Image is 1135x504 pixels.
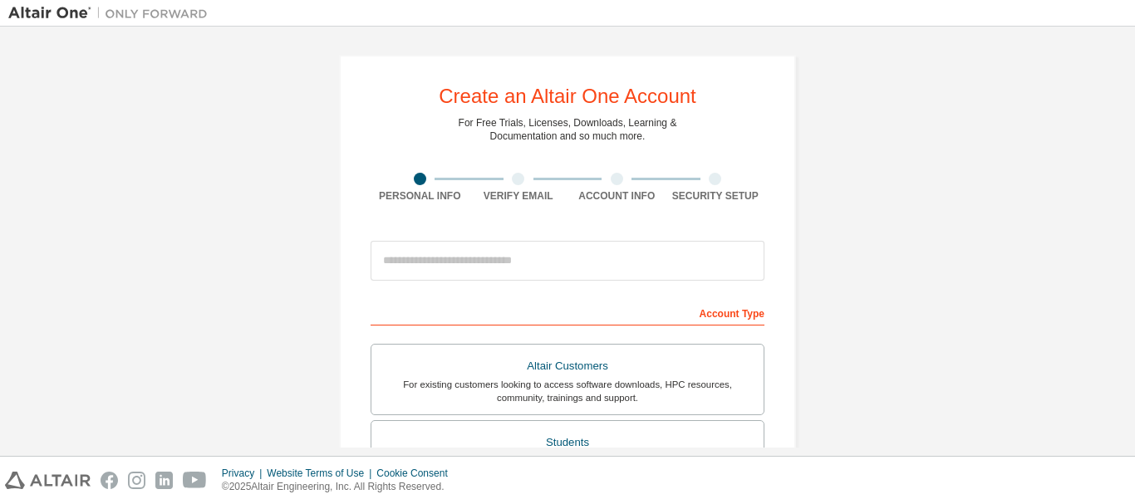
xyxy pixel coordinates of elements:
div: Account Info [567,189,666,203]
div: Verify Email [469,189,568,203]
div: For Free Trials, Licenses, Downloads, Learning & Documentation and so much more. [459,116,677,143]
img: Altair One [8,5,216,22]
div: Create an Altair One Account [439,86,696,106]
img: linkedin.svg [155,472,173,489]
div: For existing customers looking to access software downloads, HPC resources, community, trainings ... [381,378,754,404]
img: instagram.svg [128,472,145,489]
div: Security Setup [666,189,765,203]
p: © 2025 Altair Engineering, Inc. All Rights Reserved. [222,480,458,494]
div: Privacy [222,467,267,480]
div: Students [381,431,754,454]
img: altair_logo.svg [5,472,91,489]
div: Account Type [371,299,764,325]
img: facebook.svg [101,472,118,489]
div: Website Terms of Use [267,467,376,480]
div: Personal Info [371,189,469,203]
img: youtube.svg [183,472,207,489]
div: Cookie Consent [376,467,457,480]
div: Altair Customers [381,355,754,378]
